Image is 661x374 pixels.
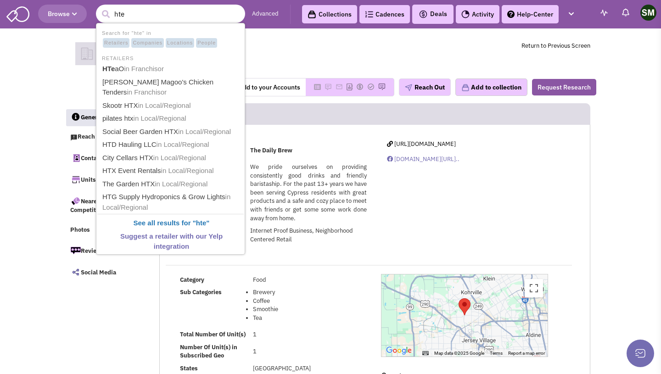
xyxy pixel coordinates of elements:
button: Add to collection [455,78,527,96]
li: Coffee [253,297,367,306]
img: Activity.png [461,10,470,18]
img: Please add to your accounts [367,83,375,90]
span: in Local/Regional [155,180,207,188]
a: Activity [456,5,499,23]
a: Advanced [252,10,279,18]
a: [URL][DOMAIN_NAME] [387,140,456,148]
a: Social Beer Garden HTXin Local/Regional [100,126,243,138]
button: Reach Out [399,78,451,96]
img: Safin Momin [640,5,656,21]
li: Search for "hte" in [97,28,244,49]
a: HTG Supply Hydroponics & Grow Lightsin Local/Regional [100,191,243,213]
span: Locations [166,38,194,48]
img: Please add to your accounts [336,83,343,90]
img: Google [384,345,414,357]
span: We pride ourselves on providing consistently good drinks and friendly baristaship. For the past 1... [250,163,367,222]
button: Toggle fullscreen view [525,279,543,297]
span: [DOMAIN_NAME][URL].. [394,155,459,163]
b: Category [180,276,204,284]
a: Return to Previous Screen [521,42,590,50]
a: Contacts [66,148,140,167]
span: in Local/Regional [161,167,214,174]
li: RETAILERS [97,53,244,62]
img: icon-default-company.png [71,42,103,65]
a: Terms (opens in new tab) [490,351,503,356]
b: See all results for " " [134,219,210,227]
b: hte [196,219,207,227]
a: Reach Out Tips [66,128,140,146]
img: icon-collection-lavender-black.svg [308,10,316,19]
button: Request Research [532,79,596,95]
span: [URL][DOMAIN_NAME] [394,140,456,148]
a: Suggest a retailer with our Yelp integration [100,230,243,253]
a: HTeaOin Franchisor [100,63,243,75]
span: in Local/Regional [178,128,231,135]
b: Number Of Unit(s) in Subscribed Geo [180,343,237,360]
a: Open this area in Google Maps (opens a new window) [384,345,414,357]
a: Photos [66,222,140,239]
a: Units [66,170,140,189]
span: Map data ©2025 Google [434,351,484,356]
li: Brewery [253,288,367,297]
td: Internet Proof Business, Neighborhood Centered Retail [248,225,369,246]
a: General Info [66,109,140,127]
input: Search [96,5,245,23]
button: Keyboard shortcuts [422,350,429,357]
a: See all results for "hte" [100,217,243,229]
span: in Local/Regional [153,154,206,162]
img: Please add to your accounts [325,83,332,90]
img: icon-deals.svg [419,9,428,20]
span: People [196,38,217,48]
button: Deals [416,8,450,20]
a: The Garden HTXin Local/Regional [100,178,243,190]
img: Cadences_logo.png [365,11,373,17]
a: [DOMAIN_NAME][URL].. [387,155,459,163]
div: The Daily Brew [459,298,471,315]
td: 1 [251,329,369,341]
li: Smoothie [253,305,367,314]
b: Sub Categories [180,288,222,296]
span: Companies [131,38,164,48]
b: The Daily Brew [250,146,292,154]
button: Browse [38,5,87,23]
span: Deals [419,10,447,18]
a: Report a map error [508,351,545,356]
td: Food [251,274,369,286]
a: Nearest Competitors [66,191,140,219]
span: in Franchisor [127,88,167,96]
a: HTX Event Rentalsin Local/Regional [100,165,243,177]
a: Skootr HTXin Local/Regional [100,100,243,112]
img: plane.png [405,84,412,91]
a: pilates htxin Local/Regional [100,112,243,125]
img: Please add to your accounts [378,83,386,90]
a: Cadences [359,5,410,23]
span: in Local/Regional [102,193,230,211]
li: Tea [253,314,367,323]
a: [PERSON_NAME] Magoo's Chicken Tendersin Franchisor [100,76,243,99]
span: in Local/Regional [138,101,191,109]
a: Reviews [66,241,140,260]
a: HTD Hauling LLCin Local/Regional [100,139,243,151]
img: help.png [507,11,515,18]
img: Please add to your accounts [356,83,364,90]
span: Retailers [103,38,129,48]
span: in Franchisor [124,65,164,73]
span: in Local/Regional [157,140,209,148]
a: Help-Center [502,5,559,23]
img: icon-collection-lavender.png [461,84,470,92]
a: City Cellars HTXin Local/Regional [100,152,243,164]
b: Total Number Of Unit(s) [180,330,246,338]
a: Collections [302,5,357,23]
b: Suggest a retailer with our Yelp integration [120,232,223,251]
b: States [180,364,198,372]
b: HTe [102,65,115,73]
span: in Local/Regional [134,114,186,122]
span: Browse [48,10,77,18]
img: SmartAdmin [6,5,29,22]
button: Add to your Accounts [228,78,306,96]
td: 1 [251,341,369,362]
a: Social Media [66,262,140,282]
